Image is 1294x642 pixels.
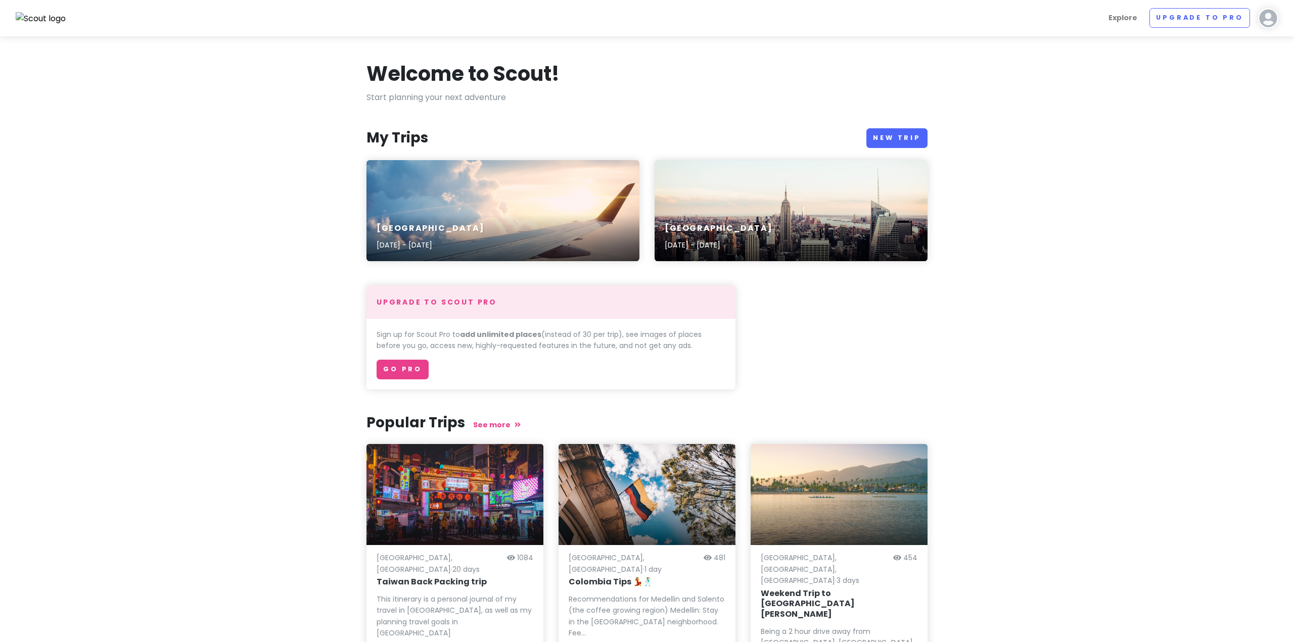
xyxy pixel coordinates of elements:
[866,128,928,148] a: New Trip
[761,588,917,620] h6: Weekend Trip to [GEOGRAPHIC_DATA][PERSON_NAME]
[366,414,928,432] h3: Popular Trips
[377,594,533,639] div: This itinerary is a personal journal of my travel in [GEOGRAPHIC_DATA], as well as my planning tr...
[473,420,521,430] a: See more
[377,239,484,251] p: [DATE] - [DATE]
[16,12,66,25] img: Scout logo
[366,91,928,104] p: Start planning your next adventure
[1258,8,1278,28] img: User profile
[377,360,429,379] a: Go Pro
[714,553,725,563] span: 481
[377,577,533,587] h6: Taiwan Back Packing trip
[569,594,725,639] div: Recommendations for Medellin and Salento (the coffee growing region) Medellin: Stay in the [GEOGR...
[1104,8,1141,28] a: Explore
[377,223,484,234] h6: [GEOGRAPHIC_DATA]
[377,329,725,352] p: Sign up for Scout Pro to (instead of 30 per trip), see images of places before you go, access new...
[460,329,541,339] strong: add unlimited places
[366,61,560,87] h1: Welcome to Scout!
[665,239,772,251] p: [DATE] - [DATE]
[655,160,928,261] a: photo of Empire State building during daytime[GEOGRAPHIC_DATA][DATE] - [DATE]
[1149,8,1250,28] a: Upgrade to Pro
[903,553,917,563] span: 454
[377,298,725,307] h4: Upgrade to Scout Pro
[761,552,889,586] p: [GEOGRAPHIC_DATA], [GEOGRAPHIC_DATA], [GEOGRAPHIC_DATA] · 3 days
[366,129,428,147] h3: My Trips
[377,552,503,575] p: [GEOGRAPHIC_DATA], [GEOGRAPHIC_DATA] · 20 days
[569,552,700,575] p: [GEOGRAPHIC_DATA], [GEOGRAPHIC_DATA] · 1 day
[569,577,725,587] h6: Colombia Tips 💃🕺
[517,553,533,563] span: 1084
[665,223,772,234] h6: [GEOGRAPHIC_DATA]
[366,160,639,261] a: aerial photography of airliner[GEOGRAPHIC_DATA][DATE] - [DATE]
